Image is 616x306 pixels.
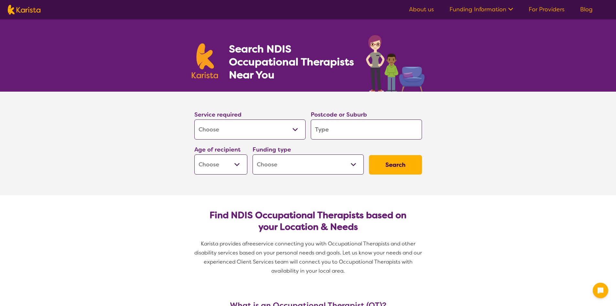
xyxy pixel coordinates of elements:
h1: Search NDIS Occupational Therapists Near You [229,42,355,81]
h2: Find NDIS Occupational Therapists based on your Location & Needs [200,210,417,233]
img: Karista logo [192,43,218,78]
label: Service required [194,111,242,119]
a: Blog [580,6,593,13]
button: Search [369,155,422,175]
a: Funding Information [449,6,513,13]
label: Postcode or Suburb [311,111,367,119]
label: Age of recipient [194,146,241,153]
span: Karista provides a [201,240,245,247]
img: occupational-therapy [366,35,425,92]
a: About us [409,6,434,13]
a: For Providers [529,6,565,13]
span: service connecting you with Occupational Therapists and other disability services based on your p... [194,240,423,274]
img: Karista logo [8,5,40,15]
span: free [245,240,256,247]
input: Type [311,119,422,140]
label: Funding type [253,146,291,153]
